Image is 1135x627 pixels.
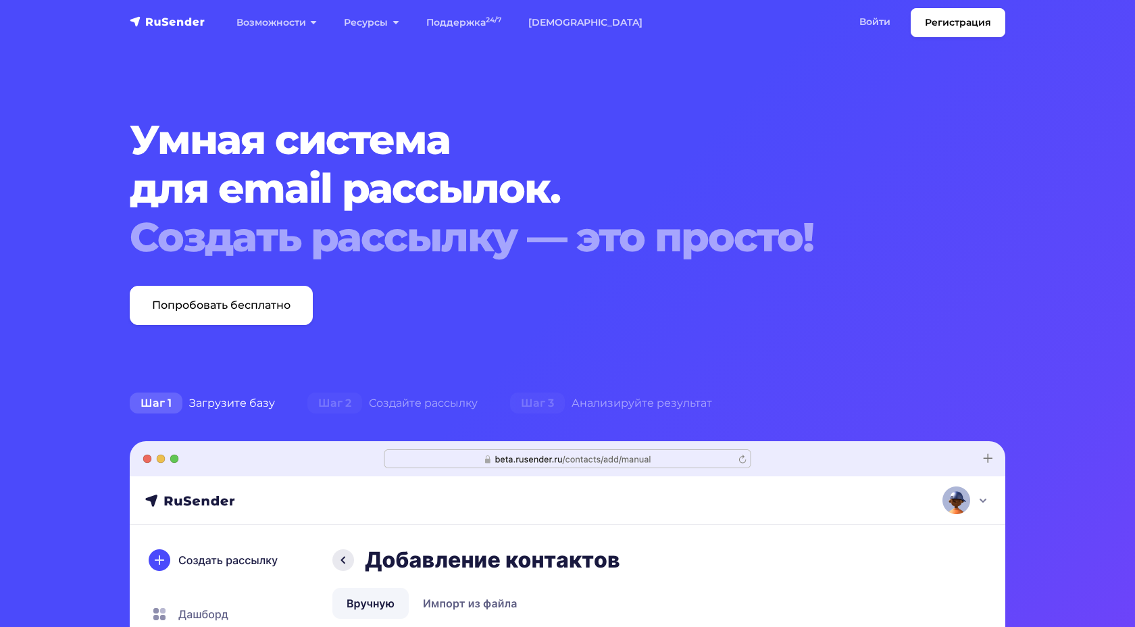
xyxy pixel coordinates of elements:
a: [DEMOGRAPHIC_DATA] [515,9,656,36]
img: RuSender [130,15,205,28]
div: Анализируйте результат [494,390,728,417]
sup: 24/7 [486,16,501,24]
a: Войти [846,8,904,36]
span: Шаг 2 [307,393,362,414]
a: Регистрация [911,8,1005,37]
a: Возможности [223,9,330,36]
span: Шаг 1 [130,393,182,414]
a: Поддержка24/7 [413,9,515,36]
a: Ресурсы [330,9,412,36]
div: Создайте рассылку [291,390,494,417]
div: Загрузите базу [113,390,291,417]
a: Попробовать бесплатно [130,286,313,325]
h1: Умная система для email рассылок. [130,116,931,261]
div: Создать рассылку — это просто! [130,213,931,261]
span: Шаг 3 [510,393,565,414]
